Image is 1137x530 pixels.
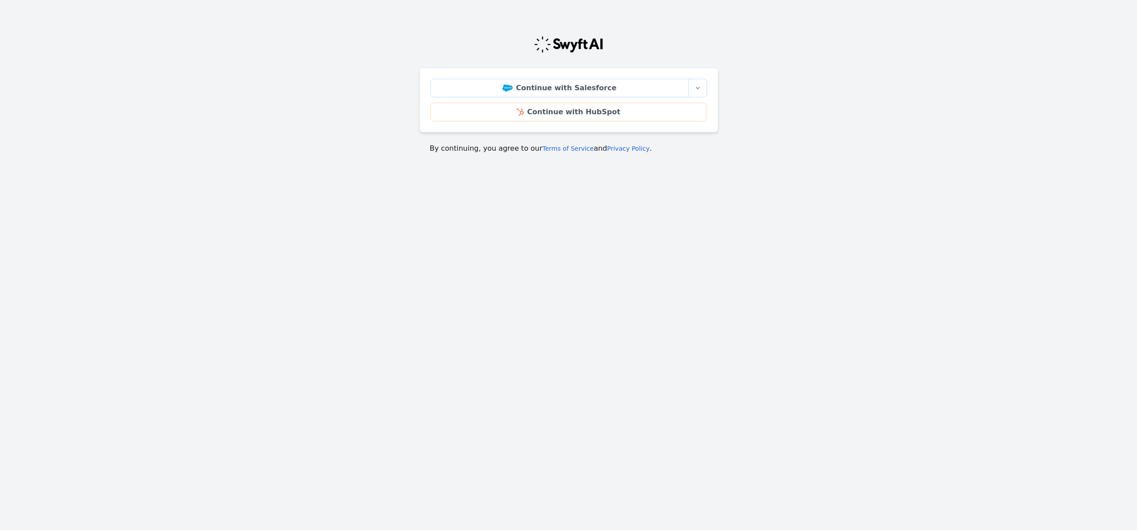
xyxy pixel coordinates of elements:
a: Continue with HubSpot [430,103,707,121]
a: Terms of Service [542,145,594,152]
img: Salesforce [502,84,513,92]
img: Swyft Logo [534,36,604,53]
img: HubSpot [517,108,523,116]
a: Privacy Policy [607,145,649,152]
p: By continuing, you agree to our and . [430,143,708,154]
a: Continue with Salesforce [430,79,689,97]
